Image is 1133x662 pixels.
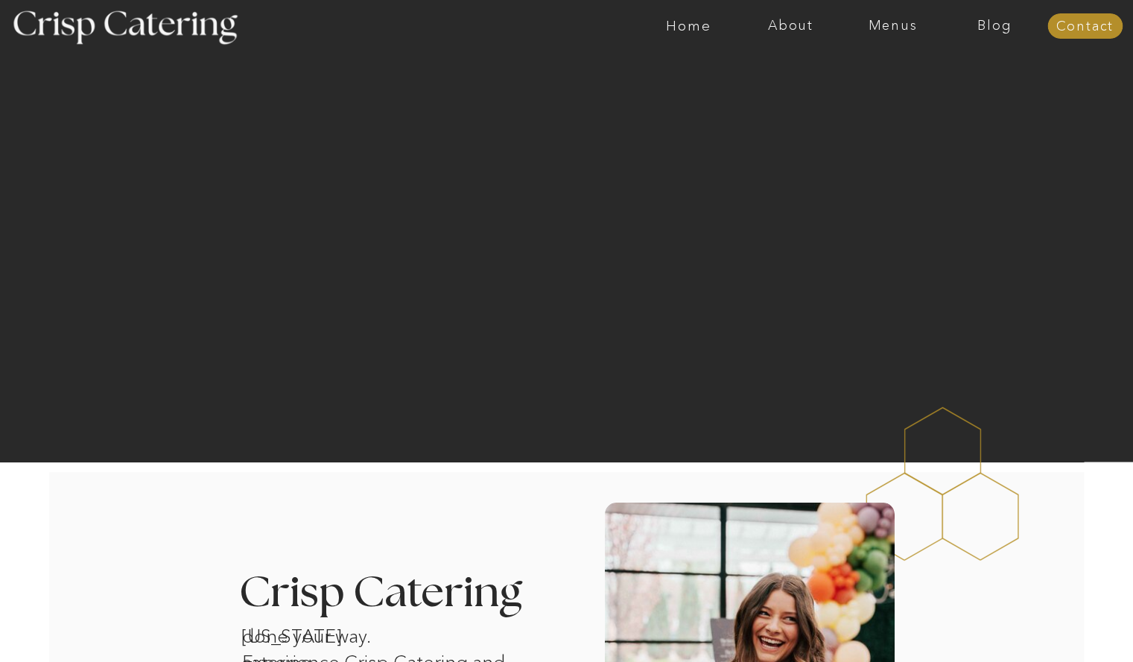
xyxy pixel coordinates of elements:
a: Contact [1047,19,1123,34]
h3: Crisp Catering [239,572,560,616]
a: Home [638,19,740,34]
a: Menus [842,19,944,34]
h1: [US_STATE] catering [241,623,396,643]
a: Blog [944,19,1046,34]
a: About [740,19,842,34]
